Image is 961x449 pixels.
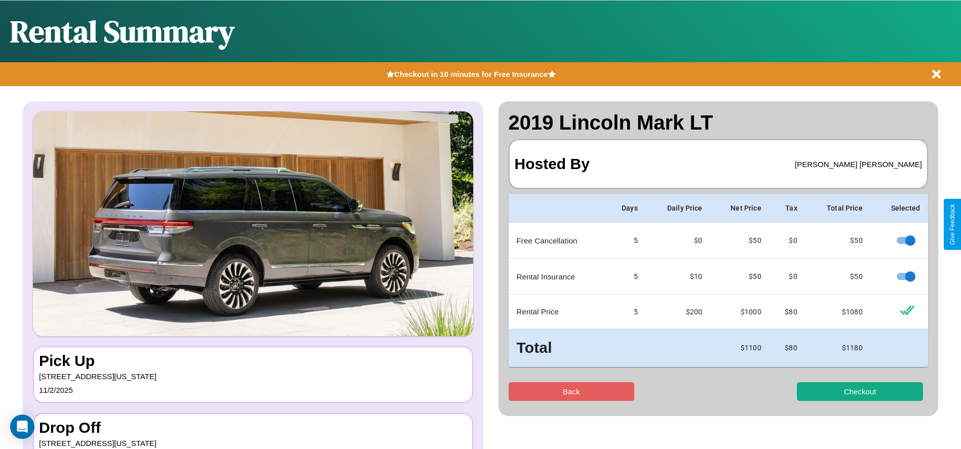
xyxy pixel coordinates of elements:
[39,383,467,397] p: 11 / 2 / 2025
[805,295,871,329] td: $ 1080
[39,370,467,383] p: [STREET_ADDRESS][US_STATE]
[805,223,871,259] td: $ 50
[646,194,711,223] th: Daily Price
[605,223,646,259] td: 5
[39,419,467,436] h3: Drop Off
[770,259,805,295] td: $0
[509,382,635,401] button: Back
[795,157,922,171] p: [PERSON_NAME] [PERSON_NAME]
[605,295,646,329] td: 5
[711,223,770,259] td: $ 50
[517,305,597,318] p: Rental Price
[805,329,871,367] td: $ 1180
[605,194,646,223] th: Days
[949,204,956,245] div: Give Feedback
[646,223,711,259] td: $0
[711,329,770,367] td: $ 1100
[394,70,548,78] b: Checkout in 10 minutes for Free Insurance
[646,295,711,329] td: $ 200
[646,259,711,295] td: $10
[770,223,805,259] td: $0
[770,295,805,329] td: $ 80
[517,337,597,359] h3: Total
[517,270,597,283] p: Rental Insurance
[711,259,770,295] td: $ 50
[509,111,929,134] h2: 2019 Lincoln Mark LT
[805,259,871,295] td: $ 50
[10,11,235,52] h1: Rental Summary
[871,194,928,223] th: Selected
[711,194,770,223] th: Net Price
[509,194,929,367] table: simple table
[770,194,805,223] th: Tax
[805,194,871,223] th: Total Price
[39,352,467,370] h3: Pick Up
[711,295,770,329] td: $ 1000
[797,382,923,401] button: Checkout
[770,329,805,367] td: $ 80
[605,259,646,295] td: 5
[515,145,590,183] h3: Hosted By
[10,415,34,439] div: Open Intercom Messenger
[517,234,597,248] p: Free Cancellation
